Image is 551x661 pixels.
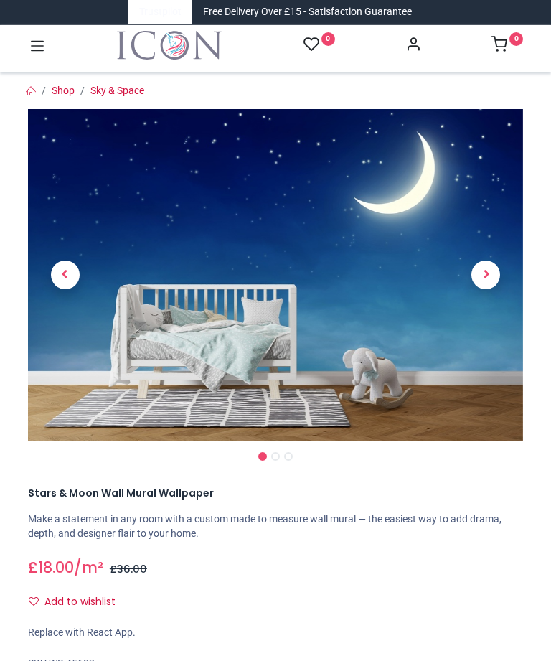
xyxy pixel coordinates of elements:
a: Next [449,159,524,392]
i: Add to wishlist [29,596,39,606]
a: Trustpilot [139,5,182,19]
sup: 0 [509,32,523,46]
a: Sky & Space [90,85,144,96]
a: Logo of Icon Wall Stickers [117,31,222,60]
span: Next [471,261,500,289]
h1: Stars & Moon Wall Mural Wallpaper [28,487,523,501]
button: Add to wishlistAdd to wishlist [28,590,128,614]
img: Icon Wall Stickers [117,31,222,60]
span: £ [110,562,147,576]
div: Free Delivery Over £15 - Satisfaction Guarantee [203,5,412,19]
sup: 0 [321,32,335,46]
p: Make a statement in any room with a custom made to measure wall mural — the easiest way to add dr... [28,512,523,540]
img: Stars & Moon Wall Mural Wallpaper [28,109,523,441]
a: Previous [28,159,103,392]
a: 0 [491,40,523,52]
a: 0 [303,36,335,54]
a: Shop [52,85,75,96]
span: /m² [74,557,103,578]
span: 36.00 [117,562,147,576]
a: Account Info [405,40,421,52]
span: £ [28,558,74,578]
span: Previous [51,261,80,289]
span: 18.00 [38,557,74,578]
div: Replace with React App. [28,626,523,640]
